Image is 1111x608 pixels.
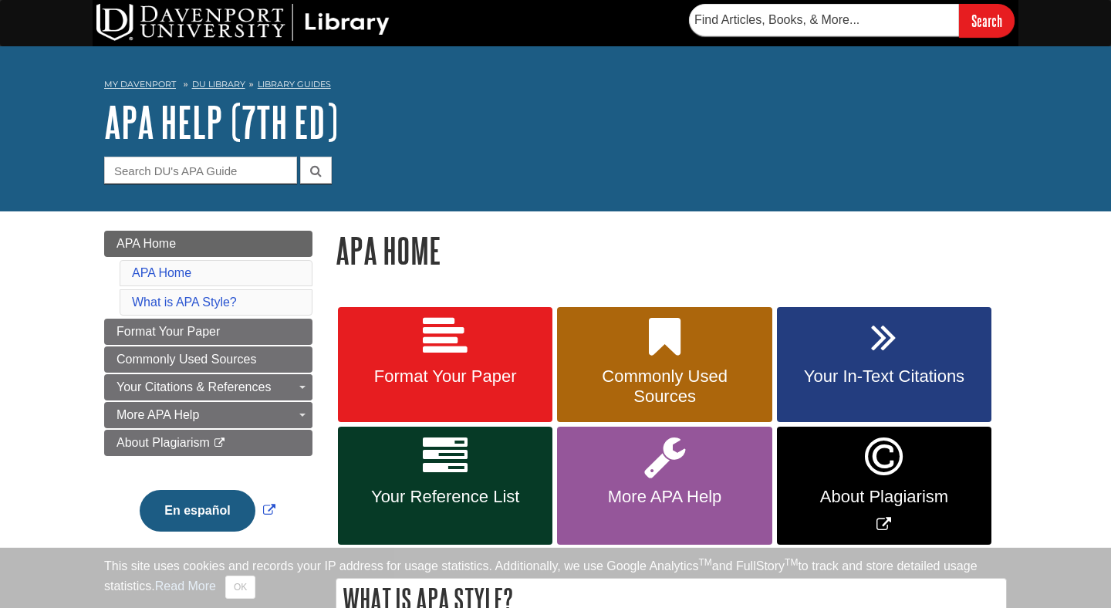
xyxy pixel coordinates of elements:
[557,427,772,545] a: More APA Help
[104,74,1007,99] nav: breadcrumb
[689,4,1015,37] form: Searches DU Library's articles, books, and more
[140,490,255,532] button: En español
[136,504,279,517] a: Link opens in new window
[132,296,237,309] a: What is APA Style?
[557,307,772,423] a: Commonly Used Sources
[789,487,980,507] span: About Plagiarism
[777,427,991,545] a: Link opens in new window
[104,157,297,184] input: Search DU's APA Guide
[117,408,199,421] span: More APA Help
[336,231,1007,270] h1: APA Home
[959,4,1015,37] input: Search
[338,307,552,423] a: Format Your Paper
[789,366,980,387] span: Your In-Text Citations
[104,430,312,456] a: About Plagiarism
[213,438,226,448] i: This link opens in a new window
[104,231,312,558] div: Guide Page Menu
[689,4,959,36] input: Find Articles, Books, & More...
[350,366,541,387] span: Format Your Paper
[350,487,541,507] span: Your Reference List
[104,231,312,257] a: APA Home
[104,402,312,428] a: More APA Help
[117,436,210,449] span: About Plagiarism
[155,579,216,593] a: Read More
[104,374,312,400] a: Your Citations & References
[117,353,256,366] span: Commonly Used Sources
[777,307,991,423] a: Your In-Text Citations
[569,487,760,507] span: More APA Help
[104,346,312,373] a: Commonly Used Sources
[569,366,760,407] span: Commonly Used Sources
[104,78,176,91] a: My Davenport
[132,266,191,279] a: APA Home
[258,79,331,90] a: Library Guides
[96,4,390,41] img: DU Library
[117,237,176,250] span: APA Home
[104,319,312,345] a: Format Your Paper
[338,427,552,545] a: Your Reference List
[117,325,220,338] span: Format Your Paper
[104,98,338,146] a: APA Help (7th Ed)
[225,576,255,599] button: Close
[117,380,271,394] span: Your Citations & References
[192,79,245,90] a: DU Library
